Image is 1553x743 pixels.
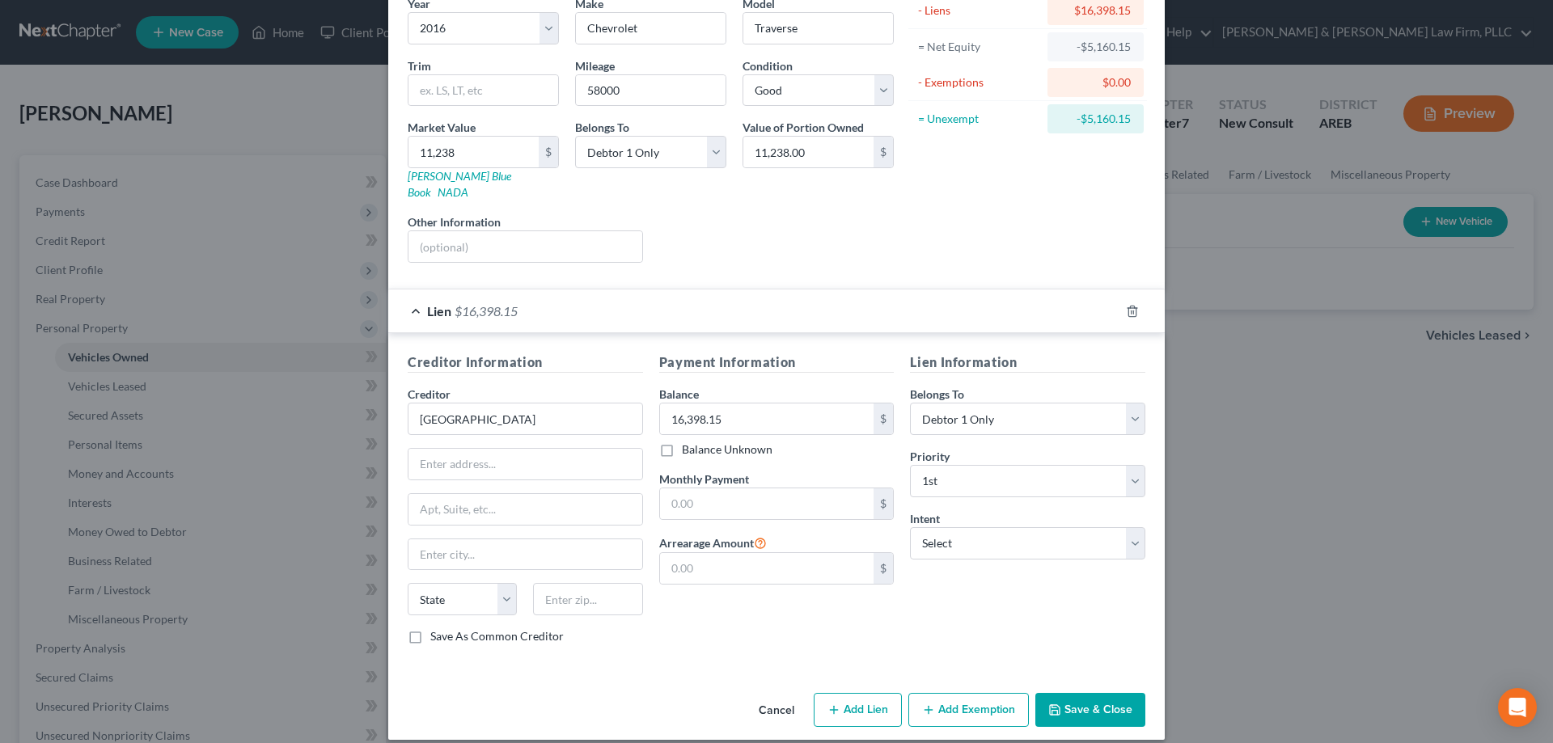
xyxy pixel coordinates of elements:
div: - Exemptions [918,74,1040,91]
div: $ [874,488,893,519]
span: Belongs To [910,387,964,401]
div: $ [874,403,893,434]
input: 0.00 [408,137,539,167]
div: $0.00 [1060,74,1131,91]
label: Other Information [408,213,501,230]
label: Value of Portion Owned [743,119,864,136]
div: -$5,160.15 [1060,111,1131,127]
a: NADA [438,185,468,199]
input: 0.00 [660,403,874,434]
input: (optional) [408,231,642,262]
div: -$5,160.15 [1060,39,1131,55]
span: $16,398.15 [455,303,518,319]
h5: Creditor Information [408,353,643,373]
input: 0.00 [660,553,874,584]
input: ex. Nissan [576,13,726,44]
input: 0.00 [660,488,874,519]
label: Balance Unknown [682,441,772,458]
label: Arrearage Amount [659,533,767,552]
span: Belongs To [575,120,629,134]
input: -- [576,75,726,106]
input: Search creditor by name... [408,403,643,435]
input: ex. LS, LT, etc [408,75,558,106]
button: Add Exemption [908,693,1029,727]
label: Condition [743,57,793,74]
button: Cancel [746,694,807,727]
input: Apt, Suite, etc... [408,494,642,525]
label: Intent [910,510,940,527]
label: Mileage [575,57,615,74]
div: $ [539,137,558,167]
label: Save As Common Creditor [430,628,564,644]
input: Enter city... [408,539,642,570]
div: $16,398.15 [1060,2,1131,19]
a: [PERSON_NAME] Blue Book [408,169,511,199]
div: - Liens [918,2,1040,19]
h5: Lien Information [910,353,1145,373]
div: $ [874,137,893,167]
div: Open Intercom Messenger [1498,688,1537,727]
h5: Payment Information [659,353,895,373]
label: Market Value [408,119,476,136]
label: Balance [659,386,699,403]
div: = Unexempt [918,111,1040,127]
input: Enter address... [408,449,642,479]
div: $ [874,553,893,584]
input: Enter zip... [533,583,642,615]
button: Save & Close [1035,693,1145,727]
span: Priority [910,450,950,463]
label: Monthly Payment [659,471,749,488]
input: ex. Altima [743,13,893,44]
label: Trim [408,57,431,74]
span: Lien [427,303,451,319]
span: Creditor [408,387,451,401]
input: 0.00 [743,137,874,167]
button: Add Lien [814,693,902,727]
div: = Net Equity [918,39,1040,55]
